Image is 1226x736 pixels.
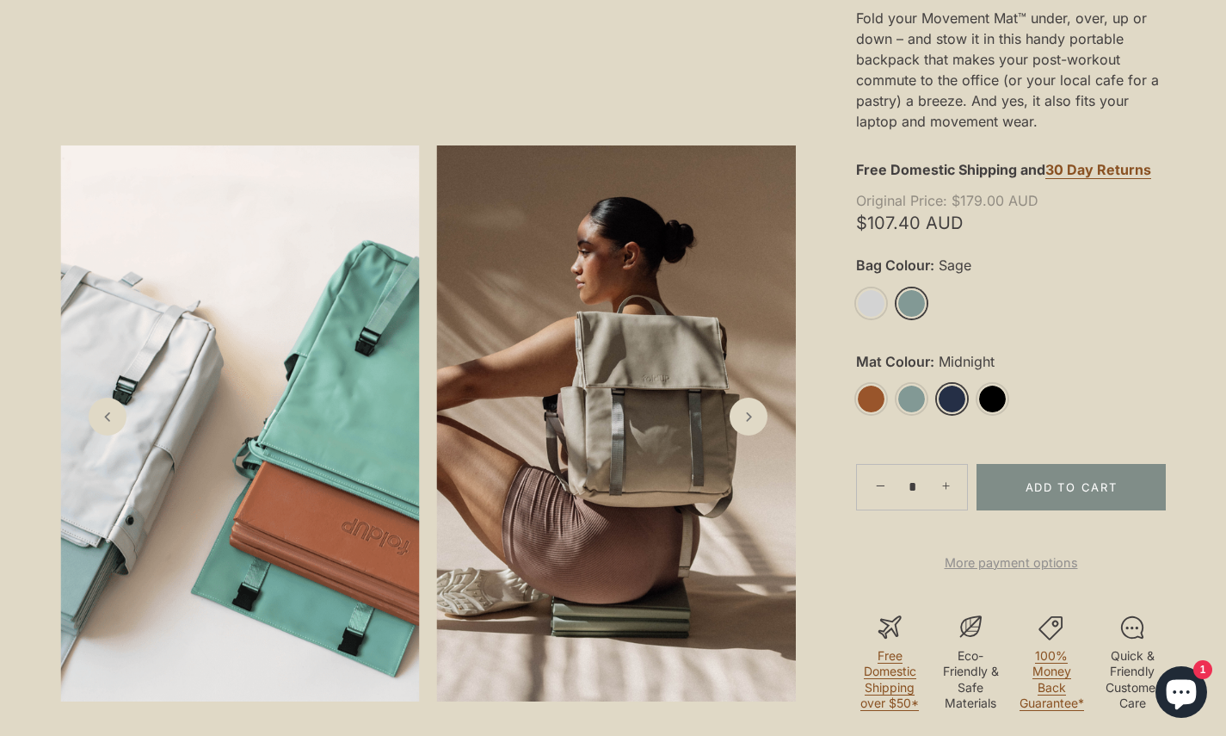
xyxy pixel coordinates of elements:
[1045,161,1151,178] strong: 30 Day Returns
[896,288,927,319] a: Sage
[856,354,1166,370] label: Mat Colour:
[730,398,767,436] a: Next slide
[860,648,919,711] a: Free Domestic Shipping over $50*
[856,8,1166,132] p: Fold your Movement Mat™ under, over, up or down – and stow it in this handy portable backpack tha...
[856,553,1166,573] a: More payment options
[1099,648,1166,711] p: Quick & Friendly Customer Care
[934,257,971,274] span: Sage
[937,648,1004,711] p: Eco-Friendly & Safe Materials
[934,354,995,370] span: Midnight
[1150,666,1212,722] inbox-online-store-chat: Shopify online store chat
[859,467,897,504] a: −
[856,161,1045,178] strong: Free Domestic Shipping and
[856,194,1161,207] span: $179.00 AUD
[856,288,886,319] a: Light Grey
[896,384,927,414] a: Sage
[856,216,1166,230] span: $107.40 AUD
[856,384,886,414] a: Rust
[856,257,1166,274] label: Bag Colour:
[1020,648,1084,711] a: 100% Money Back Guarantee*
[977,384,1007,414] a: Black
[929,467,967,505] a: +
[89,398,126,436] a: Previous slide
[937,384,967,414] a: Midnight
[976,464,1166,510] button: Add to Cart
[1045,161,1151,179] a: 30 Day Returns
[898,463,926,511] input: Quantity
